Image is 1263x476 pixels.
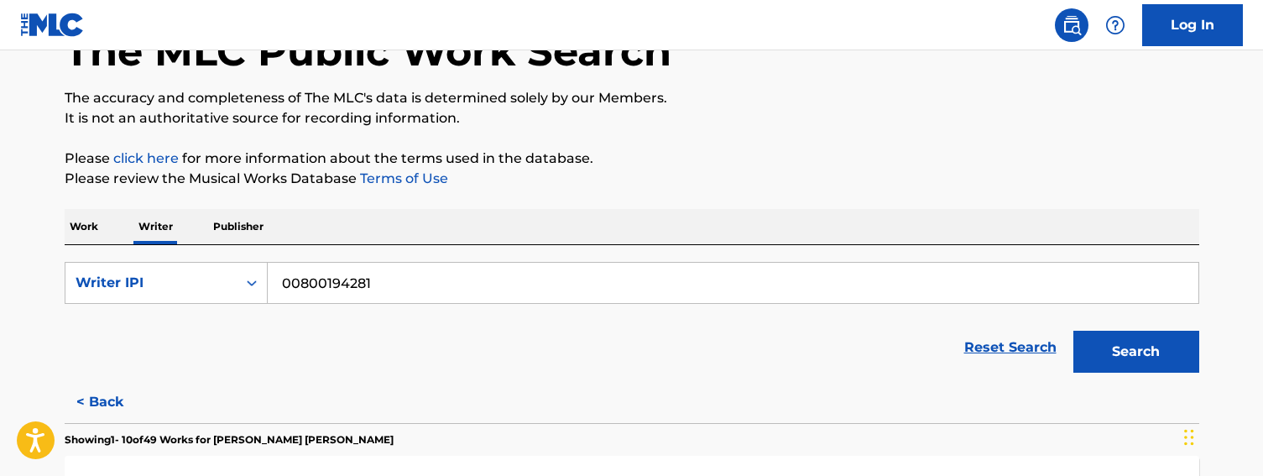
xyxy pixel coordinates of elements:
[65,209,103,244] p: Work
[133,209,178,244] p: Writer
[20,13,85,37] img: MLC Logo
[65,88,1199,108] p: The accuracy and completeness of The MLC's data is determined solely by our Members.
[65,262,1199,381] form: Search Form
[1142,4,1243,46] a: Log In
[956,329,1065,366] a: Reset Search
[65,26,671,76] h1: The MLC Public Work Search
[65,169,1199,189] p: Please review the Musical Works Database
[65,381,165,423] button: < Back
[65,108,1199,128] p: It is not an authoritative source for recording information.
[1062,15,1082,35] img: search
[1105,15,1125,35] img: help
[1073,331,1199,373] button: Search
[113,150,179,166] a: click here
[1184,412,1194,463] div: Drag
[1055,8,1088,42] a: Public Search
[65,149,1199,169] p: Please for more information about the terms used in the database.
[76,273,227,293] div: Writer IPI
[208,209,269,244] p: Publisher
[357,170,448,186] a: Terms of Use
[1179,395,1263,476] iframe: Chat Widget
[65,432,394,447] p: Showing 1 - 10 of 49 Works for [PERSON_NAME] [PERSON_NAME]
[1099,8,1132,42] div: Help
